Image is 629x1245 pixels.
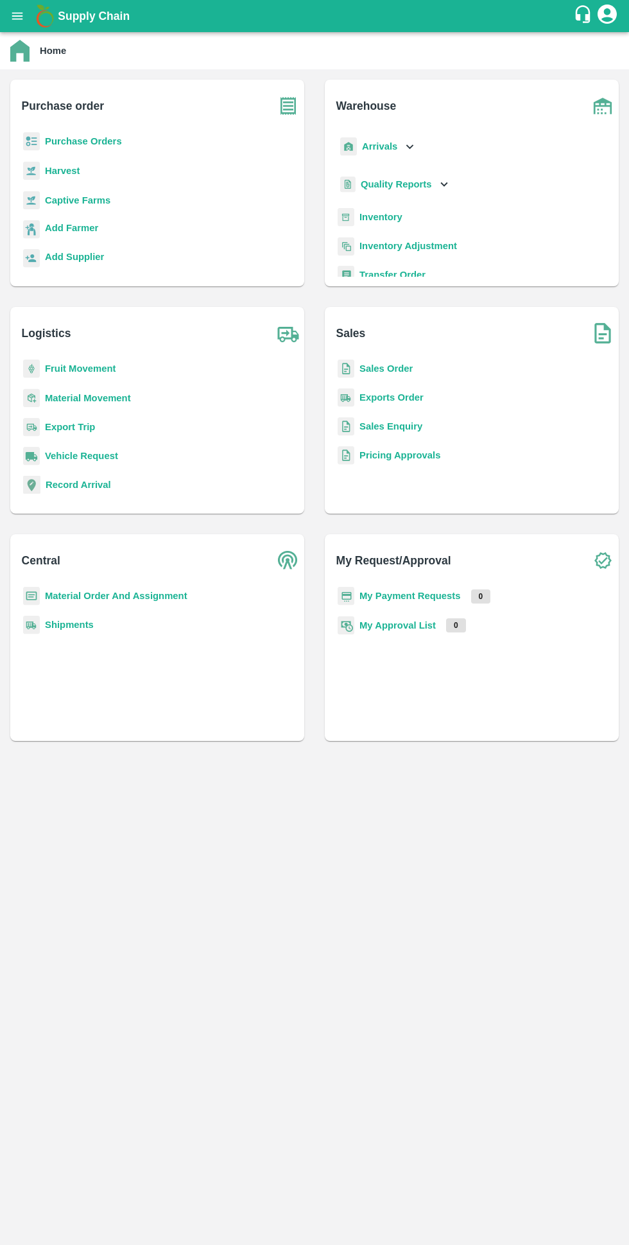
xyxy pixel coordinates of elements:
a: Fruit Movement [45,363,116,374]
a: Exports Order [359,392,424,403]
a: My Approval List [359,620,436,631]
img: approval [338,616,354,635]
img: inventory [338,237,354,256]
img: sales [338,446,354,465]
b: Add Supplier [45,252,104,262]
img: warehouse [587,90,619,122]
img: centralMaterial [23,587,40,605]
img: fruit [23,360,40,378]
a: Captive Farms [45,195,110,205]
img: shipments [23,616,40,634]
div: customer-support [573,4,596,28]
a: Record Arrival [46,480,111,490]
img: payment [338,587,354,605]
a: Pricing Approvals [359,450,440,460]
a: Export Trip [45,422,95,432]
img: shipments [338,388,354,407]
img: farmer [23,220,40,239]
b: Home [40,46,66,56]
a: Harvest [45,166,80,176]
img: whInventory [338,208,354,227]
img: purchase [272,90,304,122]
a: My Payment Requests [359,591,461,601]
img: recordArrival [23,476,40,494]
img: check [587,544,619,577]
img: material [23,388,40,408]
img: soSales [587,317,619,349]
a: Add Supplier [45,250,104,267]
a: Sales Order [359,363,413,374]
a: Material Order And Assignment [45,591,187,601]
p: 0 [471,589,491,604]
img: whTransfer [338,266,354,284]
a: Sales Enquiry [359,421,422,431]
img: harvest [23,161,40,180]
img: delivery [23,418,40,437]
a: Supply Chain [58,7,573,25]
a: Inventory Adjustment [359,241,457,251]
img: reciept [23,132,40,151]
a: Material Movement [45,393,131,403]
img: qualityReport [340,177,356,193]
img: central [272,544,304,577]
b: Add Farmer [45,223,98,233]
b: Logistics [22,324,71,342]
a: Transfer Order [359,270,426,280]
a: Inventory [359,212,402,222]
b: Sales [336,324,366,342]
a: Add Farmer [45,221,98,238]
img: logo [32,3,58,29]
img: sales [338,417,354,436]
b: My Request/Approval [336,552,451,570]
a: Vehicle Request [45,451,118,461]
div: Quality Reports [338,171,451,198]
a: Shipments [45,620,94,630]
img: sales [338,360,354,378]
b: Quality Reports [361,179,432,189]
div: Arrivals [338,132,417,161]
b: Arrivals [362,141,397,152]
img: harvest [23,191,40,210]
img: truck [272,317,304,349]
p: 0 [446,618,466,632]
img: whArrival [340,137,357,156]
b: Supply Chain [58,10,130,22]
a: Purchase Orders [45,136,122,146]
img: home [10,40,30,62]
img: vehicle [23,447,40,466]
div: account of current user [596,3,619,30]
img: supplier [23,249,40,268]
button: open drawer [3,1,32,31]
b: Warehouse [336,97,397,115]
b: Purchase order [22,97,104,115]
b: Central [22,552,60,570]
